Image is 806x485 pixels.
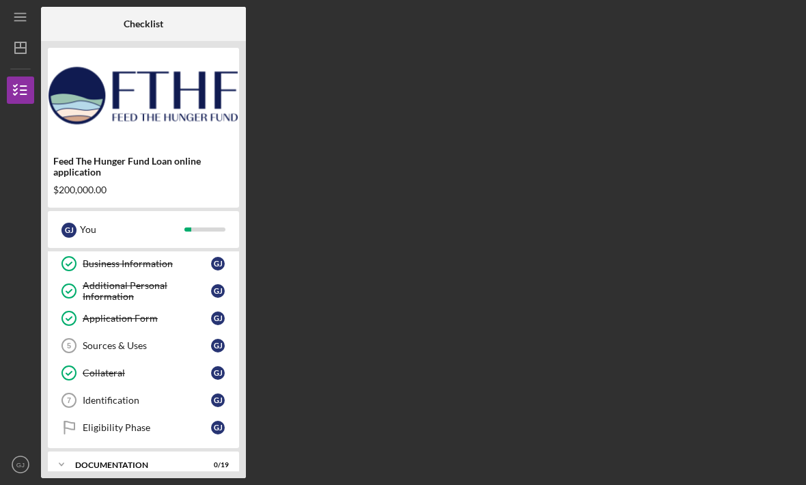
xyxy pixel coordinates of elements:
[204,461,229,469] div: 0 / 19
[67,396,71,404] tspan: 7
[55,250,232,277] a: Business InformationGJ
[83,368,211,378] div: Collateral
[211,339,225,352] div: G J
[53,184,234,195] div: $200,000.00
[75,461,195,469] div: Documentation
[83,258,211,269] div: Business Information
[124,18,163,29] b: Checklist
[83,313,211,324] div: Application Form
[83,422,211,433] div: Eligibility Phase
[55,332,232,359] a: 5Sources & UsesGJ
[67,342,71,350] tspan: 5
[211,284,225,298] div: G J
[61,223,77,238] div: G J
[55,359,232,387] a: CollateralGJ
[55,305,232,332] a: Application FormGJ
[83,280,211,302] div: Additional Personal Information
[55,387,232,414] a: 7IdentificationGJ
[80,218,184,241] div: You
[16,461,25,469] text: GJ
[83,340,211,351] div: Sources & Uses
[7,451,34,478] button: GJ
[53,156,234,178] div: Feed The Hunger Fund Loan online application
[48,55,239,137] img: Product logo
[211,366,225,380] div: G J
[55,277,232,305] a: Additional Personal InformationGJ
[211,421,225,434] div: G J
[55,414,232,441] a: Eligibility PhaseGJ
[211,393,225,407] div: G J
[211,257,225,271] div: G J
[211,311,225,325] div: G J
[83,395,211,406] div: Identification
